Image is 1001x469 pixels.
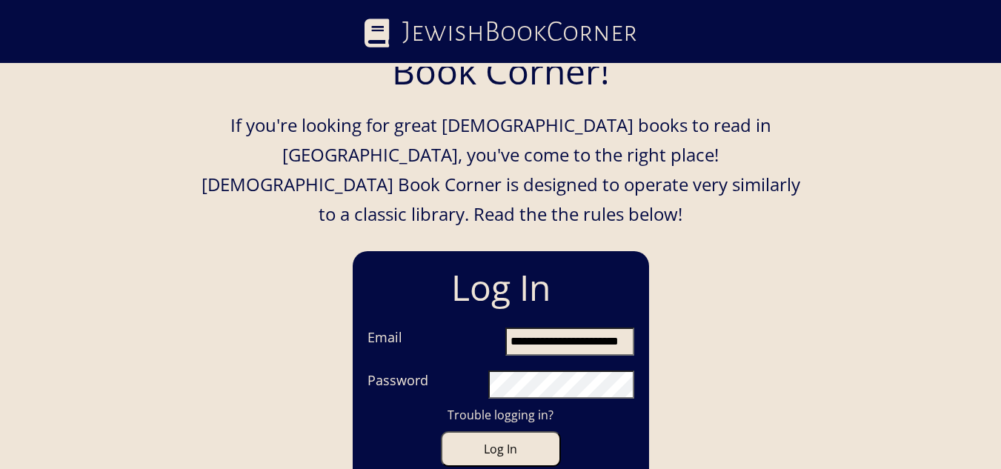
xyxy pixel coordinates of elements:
[360,259,642,316] h1: Log In
[368,327,402,350] label: Email
[441,431,561,467] button: Log In
[201,110,801,229] p: If you're looking for great [DEMOGRAPHIC_DATA] books to read in [GEOGRAPHIC_DATA], you've come to...
[365,10,637,54] a: JewishBookCorner
[368,370,428,393] label: Password
[360,406,642,424] a: Trouble logging in?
